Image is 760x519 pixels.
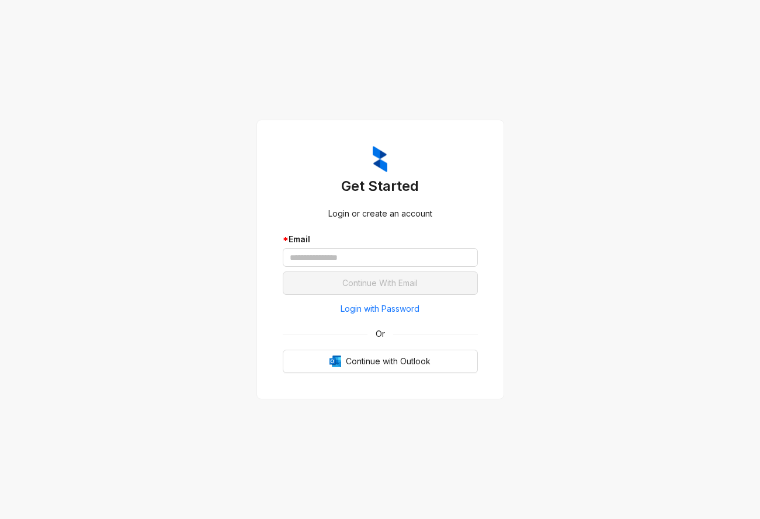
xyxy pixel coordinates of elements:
button: Login with Password [283,299,478,318]
h3: Get Started [283,177,478,196]
button: Continue With Email [283,271,478,295]
div: Email [283,233,478,246]
span: Continue with Outlook [346,355,431,368]
img: Outlook [329,356,341,367]
button: OutlookContinue with Outlook [283,350,478,373]
span: Login with Password [341,302,419,315]
div: Login or create an account [283,207,478,220]
span: Or [367,328,393,340]
img: ZumaIcon [373,146,387,173]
